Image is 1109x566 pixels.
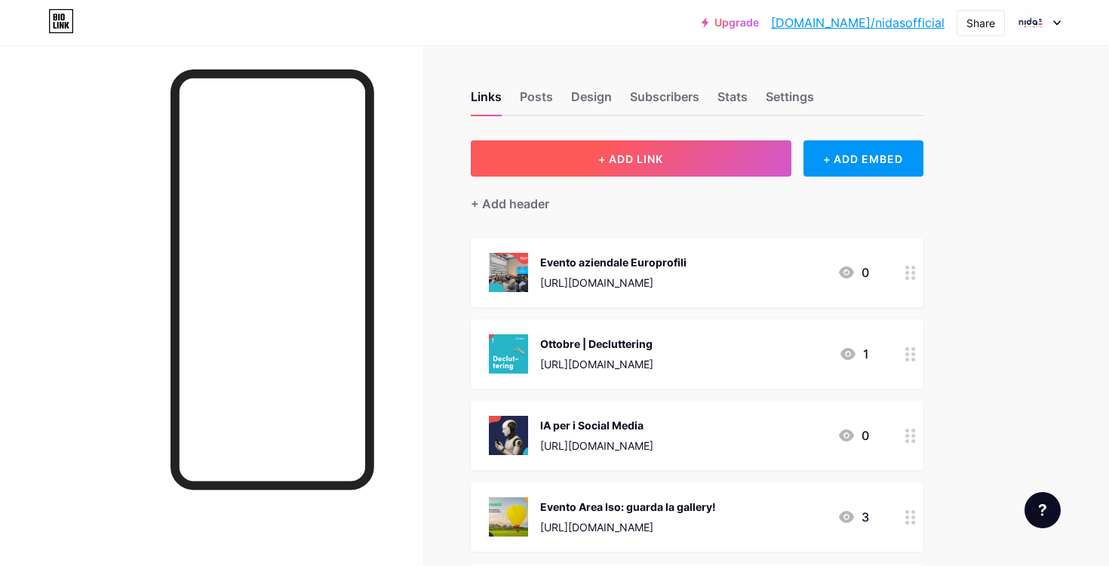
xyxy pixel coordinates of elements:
span: + ADD LINK [598,152,663,165]
div: Ottobre | Decluttering [540,336,653,352]
div: Evento Area Iso: guarda la gallery! [540,499,716,515]
div: Settings [766,88,814,115]
div: + Add header [471,195,549,213]
button: + ADD LINK [471,140,791,177]
div: 1 [839,345,869,363]
img: Evento aziendale Europrofili [489,253,528,292]
div: Subscribers [630,88,699,115]
div: 0 [837,263,869,281]
div: Links [471,88,502,115]
div: IA per i Social Media [540,417,653,433]
div: [URL][DOMAIN_NAME] [540,356,653,372]
img: nidasofficial [1016,8,1045,37]
a: [DOMAIN_NAME]/nidasofficial [771,14,945,32]
div: [URL][DOMAIN_NAME] [540,275,687,291]
div: Posts [520,88,553,115]
div: 0 [837,426,869,444]
div: Stats [717,88,748,115]
div: + ADD EMBED [803,140,923,177]
img: Ottobre | Decluttering [489,334,528,374]
div: 3 [837,508,869,526]
div: Share [966,15,995,31]
a: Upgrade [702,17,759,29]
div: [URL][DOMAIN_NAME] [540,519,716,535]
img: IA per i Social Media [489,416,528,455]
div: [URL][DOMAIN_NAME] [540,438,653,454]
div: Evento aziendale Europrofili [540,254,687,270]
img: Evento Area Iso: guarda la gallery! [489,497,528,537]
div: Design [571,88,612,115]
